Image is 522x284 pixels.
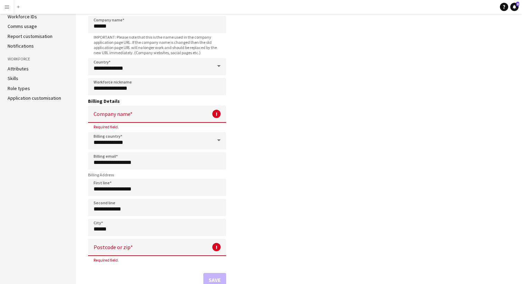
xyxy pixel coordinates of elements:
a: Role types [8,85,30,91]
span: 8 [516,2,519,6]
a: Skills [8,75,18,81]
h3: Billing Address [88,172,226,177]
h3: Workforce [8,56,68,62]
span: Required field. [88,124,124,129]
a: Application customisation [8,95,61,101]
a: 8 [510,3,519,11]
h3: Billing Details [88,98,226,104]
a: Workforce IDs [8,13,37,20]
span: Required field. [88,257,124,263]
a: Report customisation [8,33,52,39]
a: Attributes [8,66,29,72]
span: IMPORTANT: Please note that this is the name used in the company application page URL. If the com... [88,35,226,55]
a: Notifications [8,43,34,49]
a: Comms usage [8,23,37,29]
